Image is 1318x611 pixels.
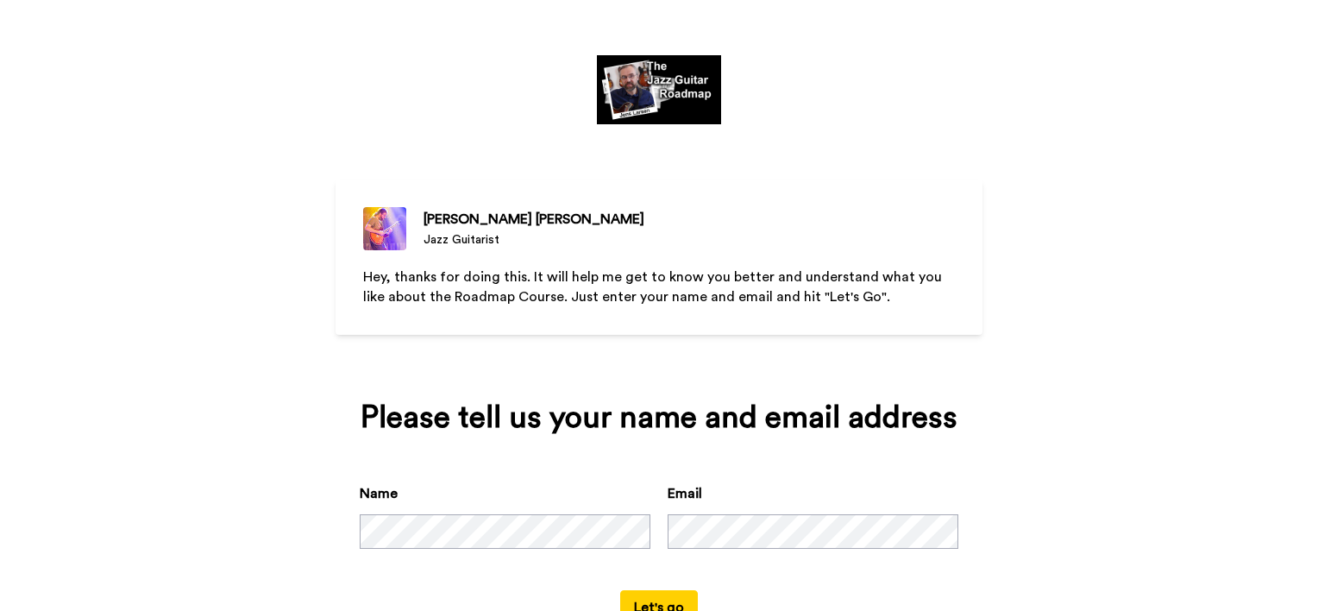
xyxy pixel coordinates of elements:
[360,483,398,504] label: Name
[424,231,644,249] div: Jazz Guitarist
[424,209,644,230] div: [PERSON_NAME] [PERSON_NAME]
[360,400,958,435] div: Please tell us your name and email address
[668,483,702,504] label: Email
[363,207,406,250] img: Jazz Guitarist
[363,270,945,304] span: Hey, thanks for doing this. It will help me get to know you better and understand what you like a...
[597,55,722,124] img: https://cdn.bonjoro.com/media/2228d4ec-6378-4d1e-95a3-6590bfaa961f/437de25c-5f3a-4c02-ac40-464343...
